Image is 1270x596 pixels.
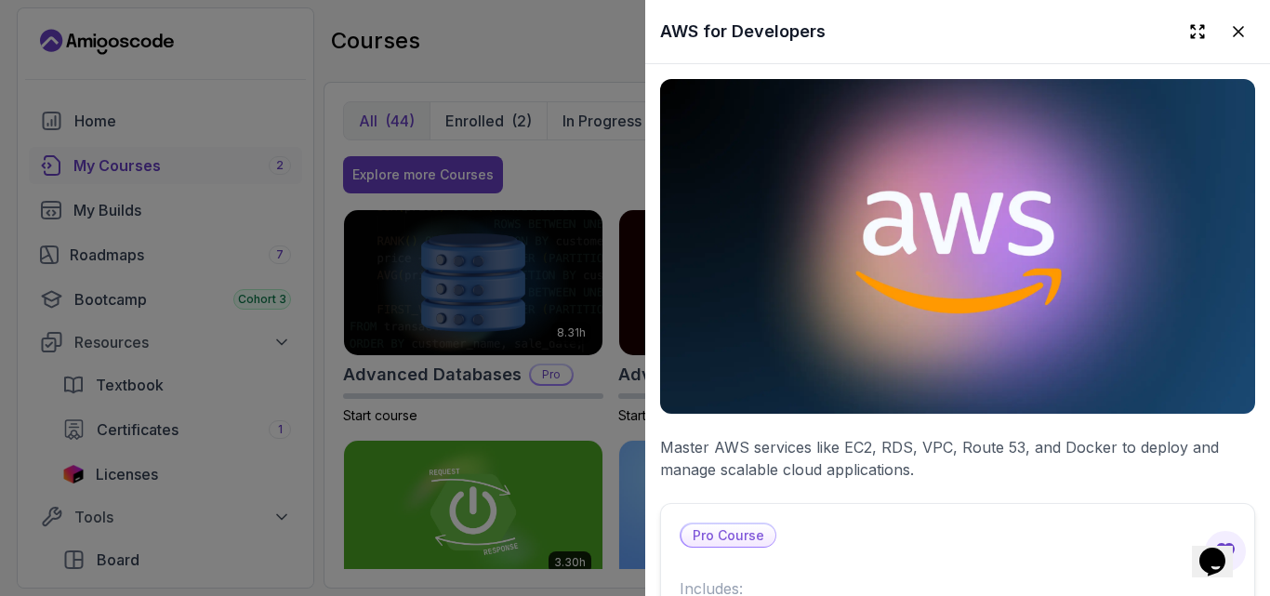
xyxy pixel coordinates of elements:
p: Pro Course [681,524,775,547]
h2: AWS for Developers [660,19,826,45]
iframe: chat widget [1192,522,1251,577]
p: Master AWS services like EC2, RDS, VPC, Route 53, and Docker to deploy and manage scalable cloud ... [660,436,1255,481]
img: aws-for-developers_thumbnail [660,79,1255,414]
button: Expand drawer [1181,15,1214,48]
